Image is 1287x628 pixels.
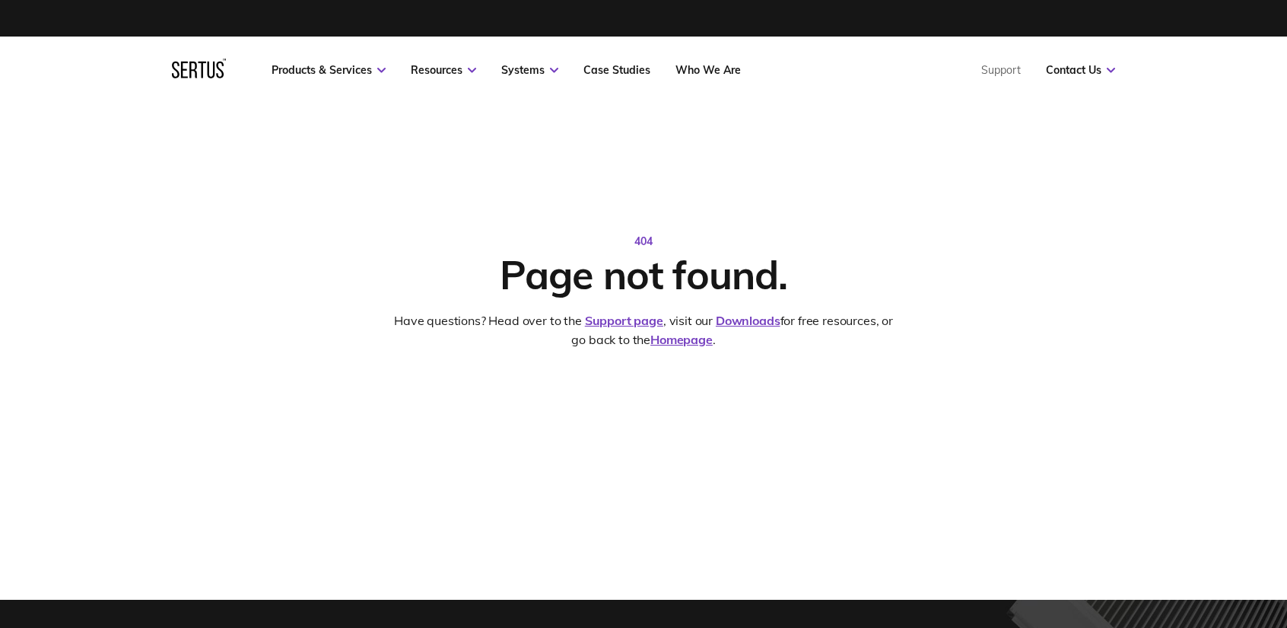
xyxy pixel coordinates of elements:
[272,63,386,77] a: Products & Services
[675,63,741,77] a: Who We Are
[500,250,787,299] div: Page not found.
[583,63,650,77] a: Case Studies
[501,63,558,77] a: Systems
[389,311,898,350] div: Have questions? Head over to the , visit our for free resources, or go back to the .
[981,63,1021,77] a: Support
[1211,555,1287,628] iframe: Chat Widget
[650,332,713,347] a: Homepage
[716,313,780,328] a: Downloads
[411,63,476,77] a: Resources
[1046,63,1115,77] a: Contact Us
[585,313,663,328] a: Support page
[634,234,653,250] div: 404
